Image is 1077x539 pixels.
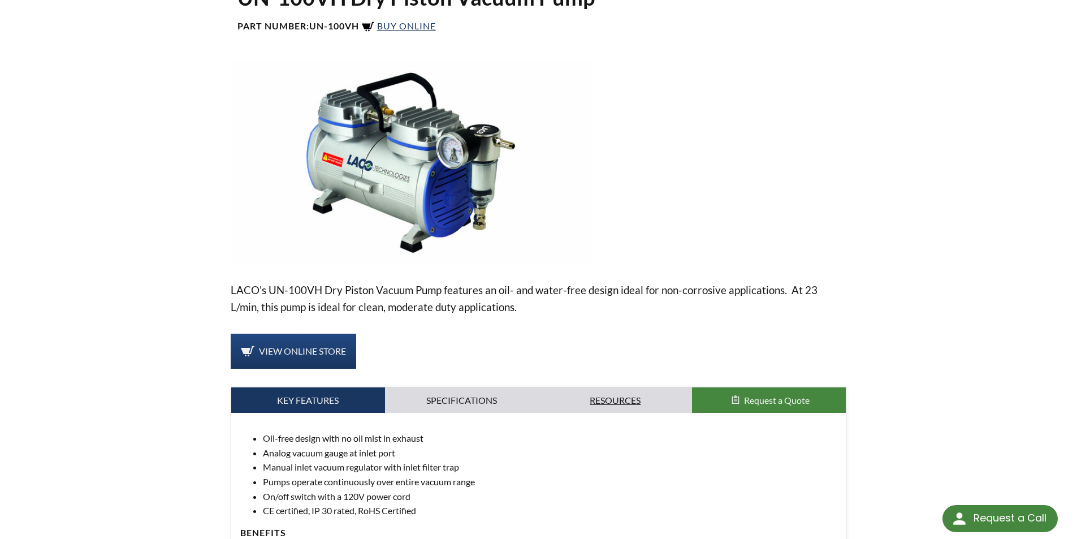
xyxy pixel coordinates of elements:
[237,20,840,34] h4: Part Number:
[231,282,847,316] p: LACO's UN-100VH Dry Piston Vacuum Pump features an oil- and water-free design ideal for non-corro...
[744,395,810,406] span: Request a Quote
[377,20,436,31] span: Buy Online
[950,510,968,528] img: round button
[309,20,359,31] b: UN-100VH
[231,61,591,264] img: UN-100VH Dry Piston Vacuum Pump image
[263,503,837,518] li: CE certified, IP 30 rated, RoHS Certified
[539,387,693,413] a: Resources
[263,446,837,460] li: Analog vacuum gauge at inlet port
[263,431,837,446] li: Oil-free design with no oil mist in exhaust
[263,475,837,489] li: Pumps operate continuously over entire vacuum range
[231,334,356,369] a: View Online Store
[240,527,837,539] h4: BENEFITS
[692,387,846,413] button: Request a Quote
[974,505,1046,531] div: Request a Call
[385,387,539,413] a: Specifications
[942,505,1058,532] div: Request a Call
[263,460,837,475] li: Manual inlet vacuum regulator with inlet filter trap
[263,489,837,504] li: On/off switch with a 120V power cord
[231,387,385,413] a: Key Features
[259,346,346,356] span: View Online Store
[361,20,436,31] a: Buy Online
